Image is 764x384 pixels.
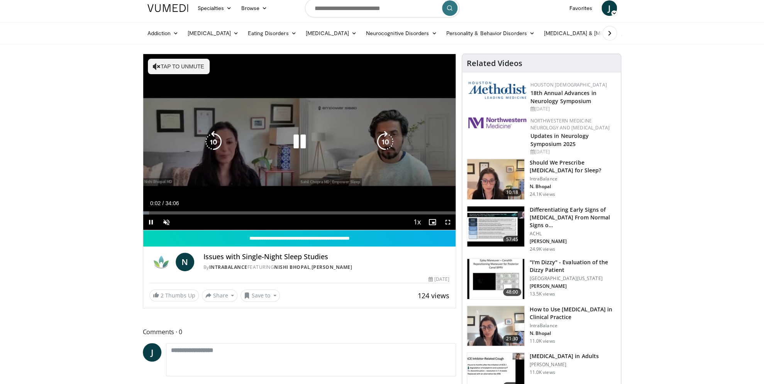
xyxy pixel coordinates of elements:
[529,191,555,197] p: 24.1K views
[530,148,615,155] div: [DATE]
[529,362,598,368] p: [PERSON_NAME]
[529,323,616,329] p: IntraBalance
[529,206,616,229] h3: Differentiating Early Signs of [MEDICAL_DATA] From Normal Signs o…
[468,117,526,128] img: 2a462fb6-9365-492a-ac79-3166a6f924d8.png.150x105_q85_autocrop_double_scale_upscale_version-0.2.jpg
[203,253,450,261] h4: Issues with Single-Night Sleep Studies
[148,59,210,74] button: Tap to unmute
[529,176,616,182] p: IntraBalance
[418,291,449,300] span: 124 views
[425,214,440,230] button: Enable picture-in-picture mode
[529,352,598,360] h3: [MEDICAL_DATA] in Adults
[143,211,456,214] div: Progress Bar
[236,0,272,16] a: Browse
[429,276,449,283] div: [DATE]
[143,214,159,230] button: Pause
[149,289,199,301] a: 2 Thumbs Up
[467,306,616,347] a: 21:30 How to Use [MEDICAL_DATA] in Clinical Practice IntraBalance N. Bhopal 11.0K views
[193,0,237,16] a: Specialties
[202,289,238,302] button: Share
[467,206,616,252] a: 57:45 Differentiating Early Signs of [MEDICAL_DATA] From Normal Signs o… ACHL [PERSON_NAME] 24.9K...
[163,200,164,206] span: /
[530,105,615,112] div: [DATE]
[565,0,597,16] a: Favorites
[467,59,522,68] h4: Related Videos
[161,292,164,299] span: 2
[467,258,616,299] a: 48:00 "I'm Dizzy" - Evaluation of the Dizzy Patient [GEOGRAPHIC_DATA][US_STATE] [PERSON_NAME] 13....
[361,25,442,41] a: Neurocognitive Disorders
[530,132,589,148] a: Updates in Neurology Symposium 2025
[529,338,555,344] p: 11.0K views
[467,306,524,346] img: 662646f3-24dc-48fd-91cb-7f13467e765c.150x105_q85_crop-smart_upscale.jpg
[312,264,352,270] a: [PERSON_NAME]
[203,264,450,271] div: By FEATURING ,
[467,206,524,246] img: 599f3ee4-8b28-44a1-b622-e2e4fac610ae.150x105_q85_crop-smart_upscale.jpg
[529,184,616,190] p: N. Bhopal
[143,343,161,362] a: J
[467,159,616,200] a: 10:18 Should We Prescribe [MEDICAL_DATA] for Sleep? IntraBalance N. Bhopal 24.1K views
[539,25,650,41] a: [MEDICAL_DATA] & [MEDICAL_DATA]
[529,275,616,282] p: [GEOGRAPHIC_DATA][US_STATE]
[529,238,616,245] p: [PERSON_NAME]
[503,288,522,296] span: 48:00
[529,283,616,289] p: [PERSON_NAME]
[530,82,606,88] a: Houston [DEMOGRAPHIC_DATA]
[529,369,555,376] p: 11.0K views
[529,291,555,297] p: 13.5K views
[409,214,425,230] button: Playback Rate
[147,4,188,12] img: VuMedi Logo
[530,89,596,105] a: 18th Annual Advances in Neurology Symposium
[143,54,456,230] video-js: Video Player
[468,82,526,99] img: 5e4488cc-e109-4a4e-9fd9-73bb9237ee91.png.150x105_q85_autocrop_double_scale_upscale_version-0.2.png
[529,330,616,336] p: N. Bhopal
[529,246,555,252] p: 24.9K views
[503,189,522,196] span: 10:18
[503,236,522,243] span: 57:45
[159,214,174,230] button: Unmute
[601,0,617,16] a: J
[530,117,610,131] a: Northwestern Medicine Neurology and [MEDICAL_DATA]
[241,289,280,302] button: Save to
[467,259,524,299] img: 5373e1fe-18ae-47e7-ad82-0c604b173657.150x105_q85_crop-smart_upscale.jpg
[150,200,161,206] span: 0:02
[149,253,173,271] img: IntraBalance
[143,25,183,41] a: Addiction
[165,200,179,206] span: 34:06
[274,264,310,270] a: Nishi Bhopal
[143,327,456,337] span: Comments 0
[440,214,456,230] button: Fullscreen
[183,25,243,41] a: [MEDICAL_DATA]
[529,306,616,321] h3: How to Use [MEDICAL_DATA] in Clinical Practice
[529,258,616,274] h3: "I'm Dizzy" - Evaluation of the Dizzy Patient
[529,231,616,237] p: ACHL
[301,25,361,41] a: [MEDICAL_DATA]
[176,253,194,271] a: N
[209,264,247,270] a: IntraBalance
[529,159,616,174] h3: Should We Prescribe [MEDICAL_DATA] for Sleep?
[467,159,524,199] img: f7087805-6d6d-4f4e-b7c8-917543aa9d8d.150x105_q85_crop-smart_upscale.jpg
[503,335,522,343] span: 21:30
[243,25,301,41] a: Eating Disorders
[441,25,539,41] a: Personality & Behavior Disorders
